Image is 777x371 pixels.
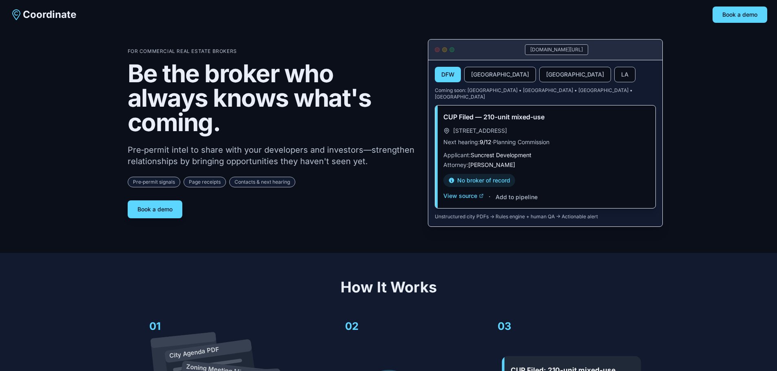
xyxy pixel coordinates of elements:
[464,67,536,82] button: [GEOGRAPHIC_DATA]
[168,345,219,360] text: City Agenda PDF
[539,67,611,82] button: [GEOGRAPHIC_DATA]
[614,67,635,82] button: LA
[128,279,650,295] h2: How It Works
[10,8,23,21] img: Coordinate
[497,320,511,332] text: 03
[443,192,484,200] button: View source
[489,192,491,202] span: ·
[471,151,531,158] span: Suncrest Development
[23,8,76,21] span: Coordinate
[128,177,180,187] span: Pre‑permit signals
[525,44,588,55] div: [DOMAIN_NAME][URL]
[443,174,515,187] div: No broker of record
[713,7,767,23] button: Book a demo
[443,151,647,159] p: Applicant:
[496,193,538,201] button: Add to pipeline
[453,127,507,135] span: [STREET_ADDRESS]
[128,61,415,134] h1: Be the broker who always knows what's coming.
[443,112,647,122] h3: CUP Filed — 210-unit mixed-use
[10,8,76,21] a: Coordinate
[468,161,515,168] span: [PERSON_NAME]
[128,48,415,55] p: For Commercial Real Estate Brokers
[229,177,295,187] span: Contacts & next hearing
[128,200,182,218] button: Book a demo
[345,320,359,332] text: 02
[184,177,226,187] span: Page receipts
[149,320,161,332] text: 01
[435,67,461,82] button: DFW
[443,161,647,169] p: Attorney:
[435,213,656,220] p: Unstructured city PDFs → Rules engine + human QA → Actionable alert
[435,87,656,100] p: Coming soon: [GEOGRAPHIC_DATA] • [GEOGRAPHIC_DATA] • [GEOGRAPHIC_DATA] • [GEOGRAPHIC_DATA]
[443,138,647,146] p: Next hearing: · Planning Commission
[128,144,415,167] p: Pre‑permit intel to share with your developers and investors—strengthen relationships by bringing...
[480,138,491,145] span: 9/12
